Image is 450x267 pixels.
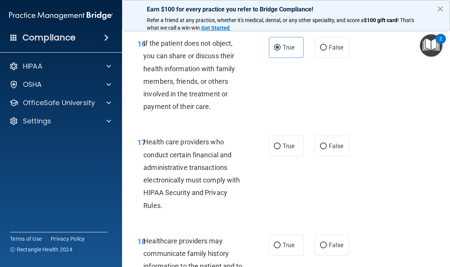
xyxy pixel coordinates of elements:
[274,144,281,149] input: True
[329,142,344,150] span: False
[9,117,111,126] a: Settings
[23,98,95,107] p: OfficeSafe University
[439,39,442,49] div: 2
[283,44,294,51] span: True
[137,138,146,147] span: 17
[274,243,281,248] input: True
[147,17,364,23] span: Refer a friend at any practice, whether it's medical, dental, or any other speciality, and score a
[437,3,444,15] button: Close
[274,45,281,51] input: True
[51,235,85,243] a: Privacy Policy
[420,34,442,57] button: Open Resource Center, 2 new notifications
[201,25,231,31] a: Get Started
[143,39,235,110] span: If the patient does not object, you can share or discuss their health information with family mem...
[23,117,51,126] p: Settings
[329,44,344,51] span: False
[283,142,294,150] span: True
[320,144,327,149] input: False
[9,80,111,89] a: OSHA
[10,246,72,253] span: Ⓒ Rectangle Health 2024
[9,8,113,23] img: PMB logo
[143,138,240,209] span: Health care providers who conduct certain financial and administrative transactions electronicall...
[320,45,327,51] input: False
[147,17,415,31] span: ! That's what we call a win-win.
[147,6,425,13] p: Earn $100 for every practice you refer to Bridge Compliance!
[201,25,230,31] strong: Get Started
[137,237,146,246] span: 18
[9,98,111,107] a: OfficeSafe University
[22,32,76,43] h4: Compliance
[23,80,42,89] p: OSHA
[320,243,327,248] input: False
[23,62,42,71] p: HIPAA
[364,17,397,23] strong: $100 gift card
[329,241,344,249] span: False
[9,62,111,71] a: HIPAA
[10,235,42,243] a: Terms of Use
[137,39,146,48] span: 16
[283,241,294,249] span: True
